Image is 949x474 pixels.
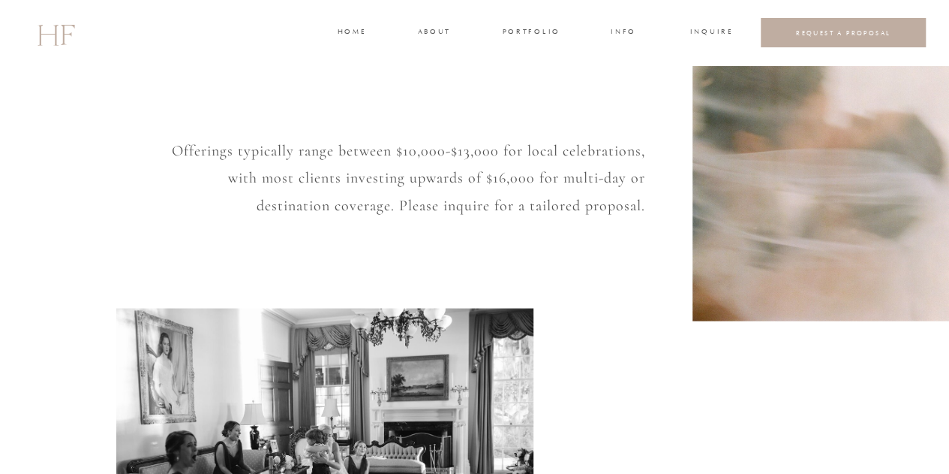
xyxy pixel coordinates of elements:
[690,26,731,40] a: INQUIRE
[503,26,559,40] a: portfolio
[610,26,638,40] a: INFO
[338,26,365,40] a: home
[163,137,645,215] p: Offerings typically range between $10,000-$13,000 for local celebrations, with most clients inves...
[773,29,914,37] a: REQUEST A PROPOSAL
[37,11,74,55] a: HF
[418,26,449,40] a: about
